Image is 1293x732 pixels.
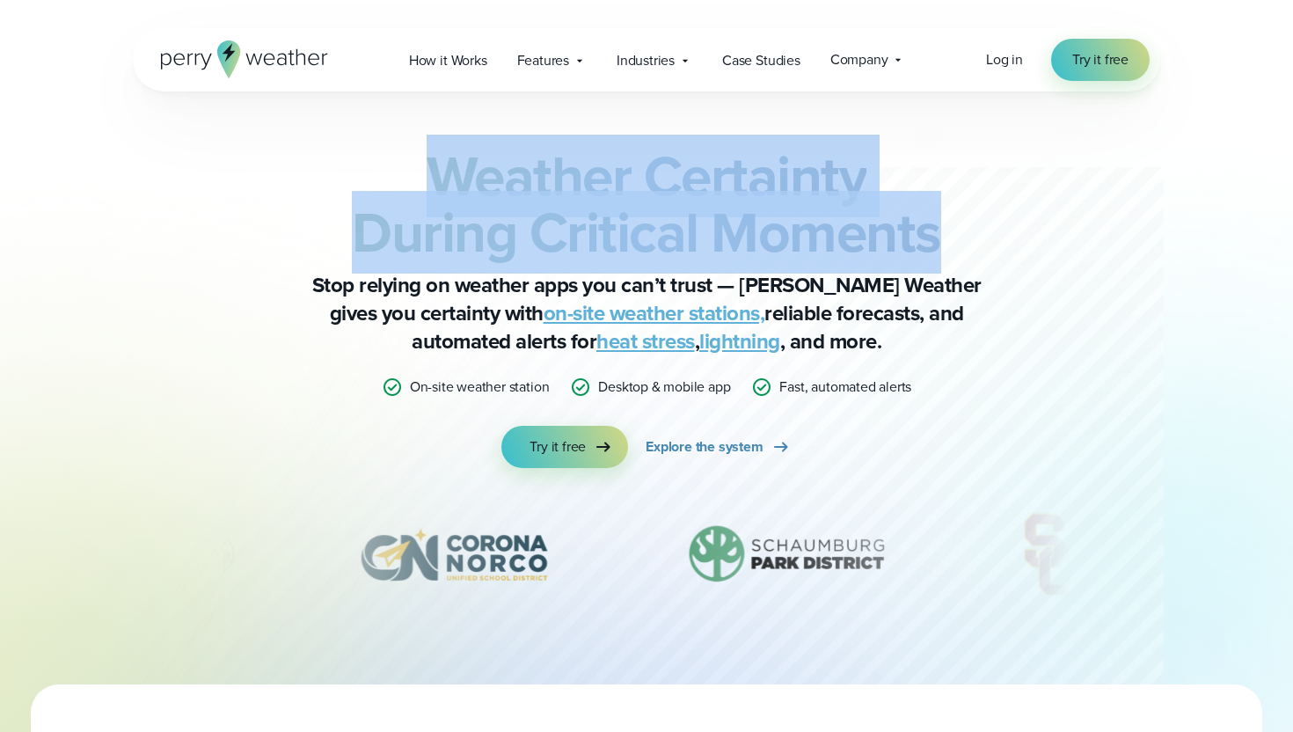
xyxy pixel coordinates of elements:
img: University-of-Georgia.svg [136,510,245,598]
a: Try it free [1051,39,1150,81]
div: slideshow [221,510,1072,607]
span: Company [830,49,888,70]
div: 9 of 12 [997,510,1106,598]
img: University-of-Southern-California-USC.svg [997,510,1106,598]
div: 7 of 12 [329,510,579,598]
span: Industries [617,50,675,71]
span: Log in [986,49,1023,70]
span: Case Studies [722,50,800,71]
div: 8 of 12 [663,510,913,598]
strong: Weather Certainty During Critical Moments [352,135,941,274]
span: Try it free [1072,49,1129,70]
img: Corona-Norco-Unified-School-District.svg [329,510,579,598]
span: Explore the system [646,436,763,457]
a: Case Studies [707,42,815,78]
p: Stop relying on weather apps you can’t trust — [PERSON_NAME] Weather gives you certainty with rel... [295,271,998,355]
span: Try it free [530,436,586,457]
p: On-site weather station [410,377,550,398]
a: lightning [699,326,780,357]
a: Try it free [501,426,628,468]
img: Schaumburg-Park-District-1.svg [663,510,913,598]
p: Fast, automated alerts [779,377,911,398]
a: How it Works [394,42,502,78]
span: How it Works [409,50,487,71]
span: Features [517,50,569,71]
a: Explore the system [646,426,792,468]
a: on-site weather stations, [544,297,765,329]
p: Desktop & mobile app [598,377,730,398]
a: heat stress [596,326,695,357]
a: Log in [986,49,1023,70]
div: 6 of 12 [136,510,245,598]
